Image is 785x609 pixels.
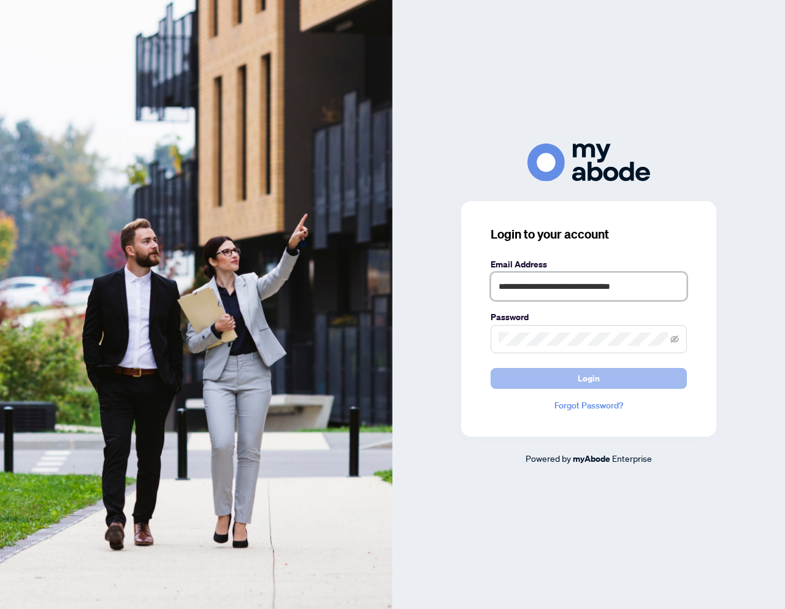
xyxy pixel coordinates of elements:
span: eye-invisible [670,335,679,343]
button: Login [491,368,687,389]
h3: Login to your account [491,226,687,243]
a: myAbode [573,452,610,465]
img: ma-logo [527,144,650,181]
span: Enterprise [612,453,652,464]
a: Forgot Password? [491,399,687,412]
label: Password [491,310,687,324]
span: Login [578,369,600,388]
label: Email Address [491,258,687,271]
span: Powered by [526,453,571,464]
